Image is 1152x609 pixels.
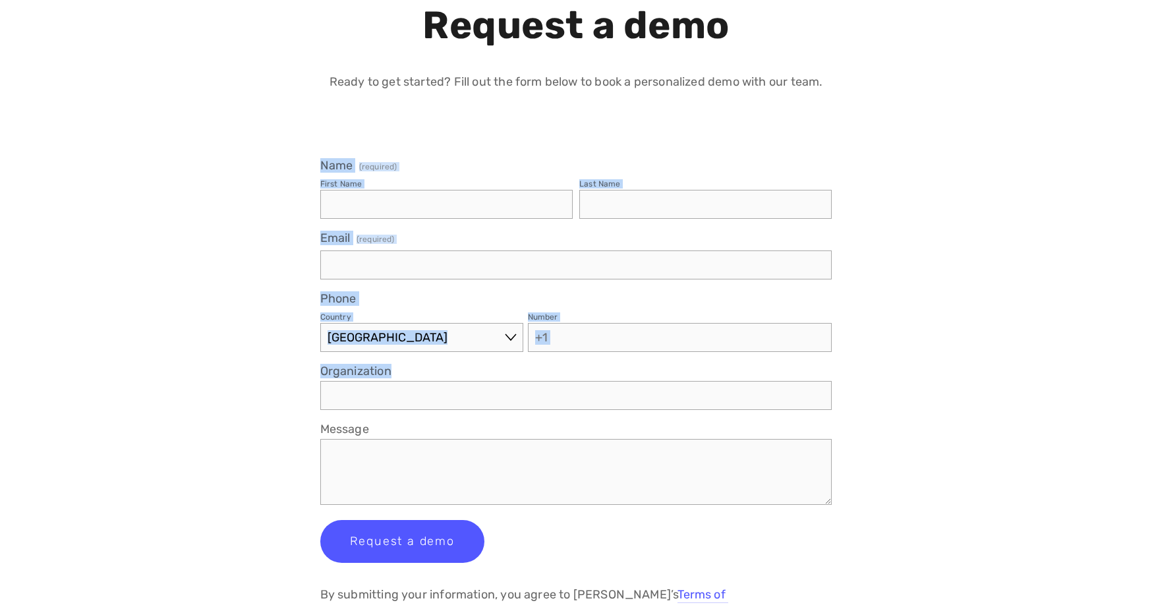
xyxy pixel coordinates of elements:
[320,231,351,245] span: Email
[320,291,357,306] span: Phone
[422,3,730,48] strong: Request a demo
[350,534,455,548] span: Request a demo
[320,158,353,173] span: Name
[320,520,484,563] button: Request a demoRequest a demo
[579,179,621,188] div: Last Name
[142,72,1010,92] p: Ready to get started? Fill out the form below to book a personalized demo with our team.
[359,163,397,171] span: (required)
[357,231,395,248] span: (required)
[528,312,558,322] div: Number
[1086,546,1152,609] iframe: Chat Widget
[320,312,351,322] div: Country
[320,422,369,436] span: Message
[320,364,391,378] span: Organization
[529,323,554,352] span: +1
[320,179,362,188] div: First Name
